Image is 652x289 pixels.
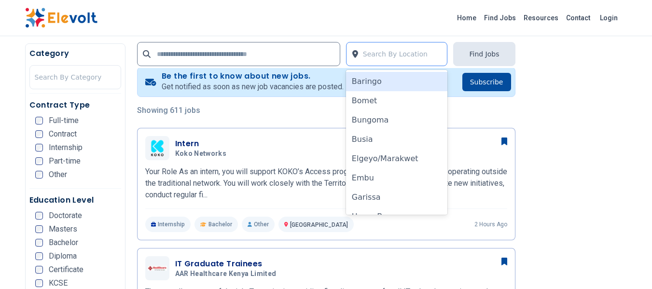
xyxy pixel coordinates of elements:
[346,188,448,207] div: Garissa
[148,138,167,158] img: Koko Networks
[49,266,83,274] span: Certificate
[49,212,82,220] span: Doctorate
[49,144,83,151] span: Internship
[35,239,43,247] input: Bachelor
[242,217,275,232] p: Other
[49,130,77,138] span: Contract
[562,10,594,26] a: Contact
[35,130,43,138] input: Contract
[175,258,280,270] h3: IT Graduate Trainees
[35,144,43,151] input: Internship
[29,99,121,111] h5: Contract Type
[175,138,231,150] h3: Intern
[148,266,167,271] img: AAR Healthcare Kenya Limited
[346,168,448,188] div: Embu
[49,225,77,233] span: Masters
[25,8,97,28] img: Elevolt
[35,279,43,287] input: KCSE
[346,149,448,168] div: Elgeyo/Marakwet
[35,266,43,274] input: Certificate
[162,81,344,93] p: Get notified as soon as new job vacancies are posted.
[520,10,562,26] a: Resources
[49,252,77,260] span: Diploma
[137,105,515,116] p: Showing 611 jobs
[346,110,448,130] div: Bungoma
[208,220,232,228] span: Bachelor
[35,117,43,124] input: Full-time
[49,117,79,124] span: Full-time
[145,136,507,232] a: Koko NetworksInternKoko NetworksYour Role As an intern, you will support KOKO’s Access program by...
[175,270,277,278] span: AAR Healthcare Kenya Limited
[175,150,227,158] span: Koko Networks
[453,42,515,66] button: Find Jobs
[453,10,480,26] a: Home
[49,279,68,287] span: KCSE
[604,243,652,289] iframe: Chat Widget
[35,225,43,233] input: Masters
[35,157,43,165] input: Part-time
[346,72,448,91] div: Baringo
[35,252,43,260] input: Diploma
[480,10,520,26] a: Find Jobs
[346,130,448,149] div: Busia
[145,217,191,232] p: Internship
[35,212,43,220] input: Doctorate
[49,171,67,179] span: Other
[290,221,348,228] span: [GEOGRAPHIC_DATA]
[49,239,78,247] span: Bachelor
[29,194,121,206] h5: Education Level
[462,73,511,91] button: Subscribe
[346,207,448,226] div: Homa Bay
[346,91,448,110] div: Bomet
[594,8,624,28] a: Login
[474,220,507,228] p: 2 hours ago
[145,166,507,201] p: Your Role As an intern, you will support KOKO’s Access program by managing Sub Agents operating o...
[162,71,344,81] h4: Be the first to know about new jobs.
[35,171,43,179] input: Other
[49,157,81,165] span: Part-time
[29,48,121,59] h5: Category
